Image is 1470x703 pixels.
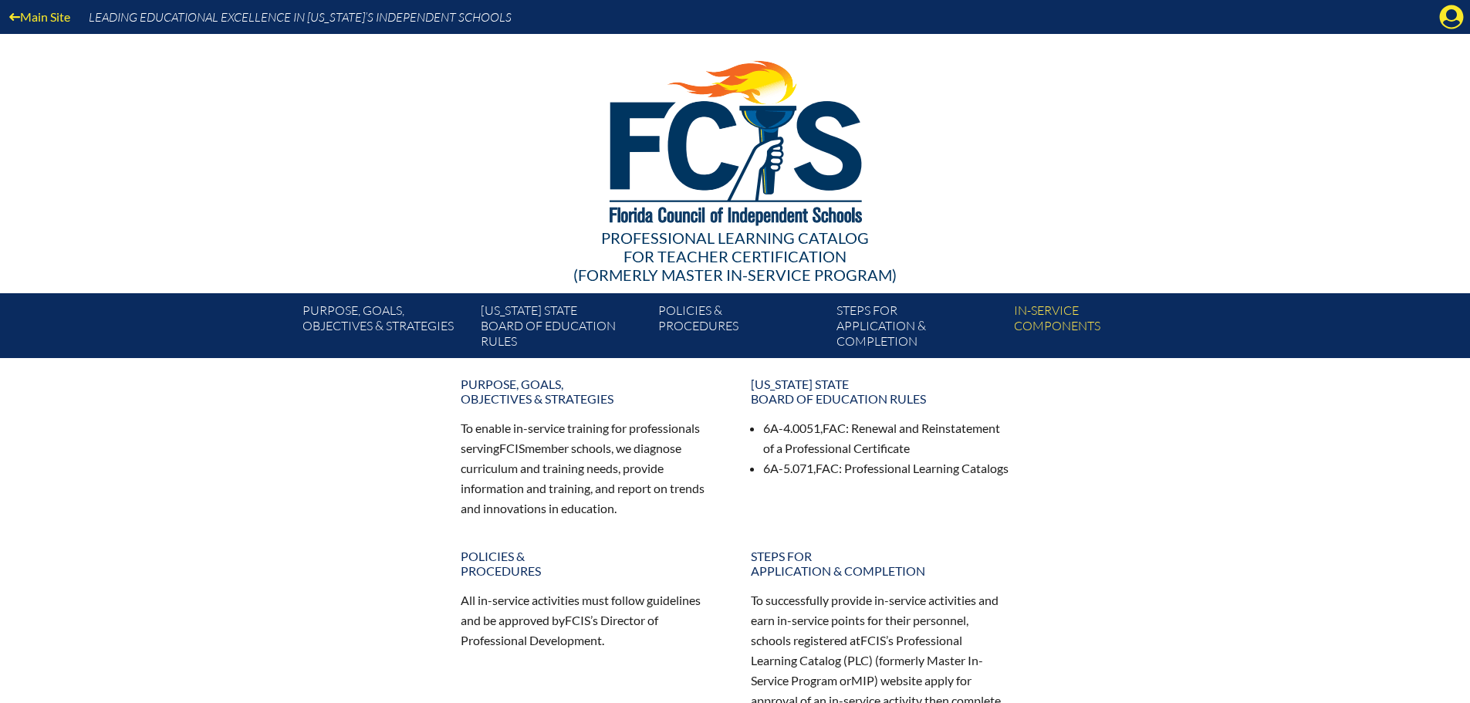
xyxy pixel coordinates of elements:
span: FCIS [499,441,525,455]
a: [US_STATE] StateBoard of Education rules [475,299,652,358]
span: FAC [823,421,846,435]
a: Policies &Procedures [652,299,830,358]
a: Main Site [3,6,76,27]
span: PLC [847,653,869,668]
div: Professional Learning Catalog (formerly Master In-service Program) [291,228,1180,284]
a: Purpose, goals,objectives & strategies [451,370,729,412]
a: Steps forapplication & completion [830,299,1008,358]
p: To enable in-service training for professionals serving member schools, we diagnose curriculum an... [461,418,720,518]
li: 6A-5.071, : Professional Learning Catalogs [763,458,1010,478]
span: FCIS [860,633,886,647]
span: FCIS [565,613,590,627]
a: Steps forapplication & completion [742,542,1019,584]
span: for Teacher Certification [623,247,847,265]
img: FCISlogo221.eps [576,34,894,245]
li: 6A-4.0051, : Renewal and Reinstatement of a Professional Certificate [763,418,1010,458]
svg: Manage account [1439,5,1464,29]
a: [US_STATE] StateBoard of Education rules [742,370,1019,412]
a: Policies &Procedures [451,542,729,584]
p: All in-service activities must follow guidelines and be approved by ’s Director of Professional D... [461,590,720,651]
a: In-servicecomponents [1008,299,1185,358]
span: FAC [816,461,839,475]
span: MIP [851,673,874,688]
a: Purpose, goals,objectives & strategies [296,299,474,358]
